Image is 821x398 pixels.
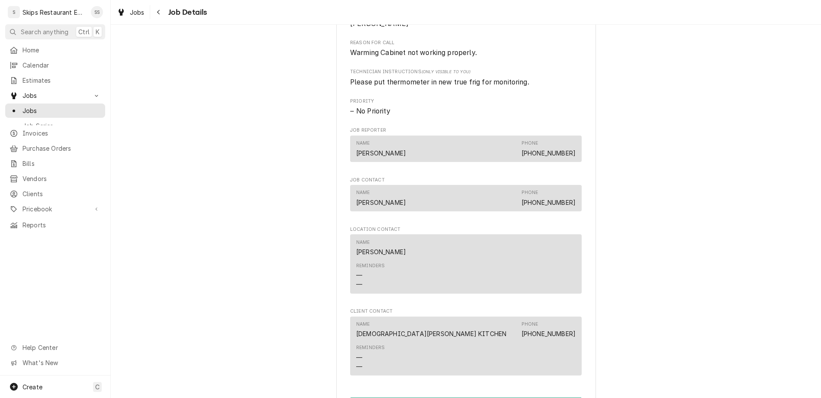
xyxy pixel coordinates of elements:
span: Clients [23,189,101,198]
div: Reminders [356,344,385,351]
span: Technician Instructions [350,68,582,75]
span: Jobs [23,106,101,115]
div: Location Contact List [350,234,582,298]
div: Contact [350,136,582,162]
a: Clients [5,187,105,201]
span: Calendar [23,61,101,70]
a: [PHONE_NUMBER] [522,199,576,206]
div: Phone [522,140,538,147]
div: Phone [522,321,576,338]
div: No Priority [350,106,582,116]
div: Priority [350,98,582,116]
span: Please put thermometer in new true frig for monitoring. [350,78,529,86]
a: Go to Jobs [5,88,105,103]
div: Name [356,140,370,147]
div: Job Reporter [350,127,582,166]
div: Contact [350,185,582,211]
span: Warming Cabinet not working properly. [350,49,477,57]
a: Go to What's New [5,356,105,370]
a: Vendors [5,171,105,186]
div: Job Contact [350,177,582,216]
span: Job Reporter [350,127,582,134]
div: Shan Skipper's Avatar [91,6,103,18]
span: Bills [23,159,101,168]
span: Job Contact [350,177,582,184]
span: [PERSON_NAME] [350,19,409,28]
span: Priority [350,98,582,105]
span: Jobs [130,8,145,17]
div: Name [356,239,406,256]
span: [object Object] [350,77,582,87]
span: Pricebook [23,204,88,214]
span: K [96,27,100,36]
button: Search anythingCtrlK [5,24,105,39]
a: Home [5,43,105,57]
span: Home [23,45,101,55]
span: Create [23,383,42,391]
div: S [8,6,20,18]
a: Estimates [5,73,105,87]
a: Jobs [5,104,105,118]
span: Jobs [23,91,88,100]
div: Name [356,189,370,196]
a: [PHONE_NUMBER] [522,149,576,157]
span: Job Series [23,121,101,130]
div: Location Contact [350,226,582,298]
div: Client Contact List [350,317,582,380]
a: Go to Pricebook [5,202,105,216]
div: Name [356,239,370,246]
span: Reason For Call [350,48,582,58]
span: Vendors [23,174,101,183]
a: Reports [5,218,105,232]
span: C [95,382,100,392]
div: Phone [522,189,576,207]
div: Phone [522,321,538,328]
div: Name [356,321,370,328]
span: Search anything [21,27,68,36]
div: — [356,362,362,371]
div: Phone [522,189,538,196]
span: Job Details [166,6,207,18]
span: What's New [23,358,100,367]
div: Skips Restaurant Equipment [23,8,86,17]
div: [PERSON_NAME] [356,247,406,256]
div: Job Reporter List [350,136,582,166]
a: Jobs [113,5,148,19]
div: — [356,271,362,280]
div: [object Object] [350,68,582,87]
div: Reminders [356,262,385,289]
a: Job Series [5,119,105,133]
a: Go to Help Center [5,340,105,355]
div: — [356,353,362,362]
span: Ctrl [78,27,90,36]
span: Reports [23,220,101,230]
span: Priority [350,106,582,116]
div: Job Contact List [350,185,582,215]
div: — [356,280,362,289]
div: Reminders [356,262,385,269]
a: [PHONE_NUMBER] [522,330,576,337]
div: Reminders [356,344,385,371]
div: Name [356,189,406,207]
span: Help Center [23,343,100,352]
div: Name [356,140,406,157]
div: [PERSON_NAME] [356,198,406,207]
div: SS [91,6,103,18]
div: Name [356,321,506,338]
span: Client Contact [350,308,582,315]
a: Purchase Orders [5,141,105,155]
div: [PERSON_NAME] [356,149,406,158]
div: Contact [350,317,582,376]
span: Invoices [23,129,101,138]
div: Contact [350,234,582,294]
span: Location Contact [350,226,582,233]
div: Client Contact [350,308,582,379]
div: Phone [522,140,576,157]
span: Reason For Call [350,39,582,46]
div: Reason For Call [350,39,582,58]
span: Purchase Orders [23,144,101,153]
a: Bills [5,156,105,171]
div: [DEMOGRAPHIC_DATA][PERSON_NAME] KITCHEN [356,329,506,338]
button: Navigate back [152,5,166,19]
span: Estimates [23,76,101,85]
